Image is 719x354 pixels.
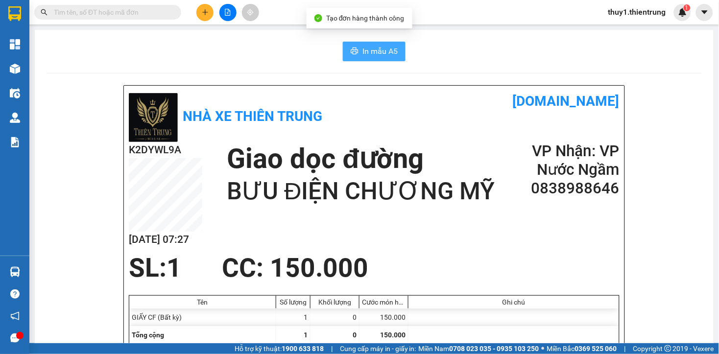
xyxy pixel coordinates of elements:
[235,343,324,354] span: Hỗ trợ kỹ thuật:
[8,6,21,21] img: logo-vxr
[227,142,495,176] h1: Giao dọc đường
[326,14,405,22] span: Tạo đơn hàng thành công
[343,42,406,61] button: printerIn mẫu A5
[10,113,20,123] img: warehouse-icon
[547,343,617,354] span: Miền Bắc
[130,8,237,24] b: [DOMAIN_NAME]
[129,232,202,248] h2: [DATE] 07:27
[196,4,214,21] button: plus
[183,108,322,124] b: Nhà xe Thiên Trung
[129,142,202,158] h2: K2DYWL9A
[678,8,687,17] img: icon-new-feature
[10,39,20,49] img: dashboard-icon
[575,345,617,353] strong: 0369 525 060
[279,298,308,306] div: Số lượng
[331,343,333,354] span: |
[513,93,620,109] b: [DOMAIN_NAME]
[359,308,408,326] div: 150.000
[411,298,617,306] div: Ghi chú
[502,179,620,198] h2: 0838988646
[10,289,20,299] span: question-circle
[362,298,406,306] div: Cước món hàng
[5,15,34,64] img: logo.jpg
[353,331,357,339] span: 0
[54,7,169,18] input: Tìm tên, số ĐT hoặc mã đơn
[5,70,79,86] h2: ATLKM54U
[242,4,259,21] button: aim
[542,347,545,351] span: ⚪️
[247,9,254,16] span: aim
[665,345,671,352] span: copyright
[351,47,359,56] span: printer
[313,298,357,306] div: Khối lượng
[224,9,231,16] span: file-add
[450,345,539,353] strong: 0708 023 035 - 0935 103 250
[684,4,691,11] sup: 1
[129,253,167,283] span: SL:
[10,64,20,74] img: warehouse-icon
[10,88,20,98] img: warehouse-icon
[700,8,709,17] span: caret-down
[129,308,276,326] div: GIẤY CF (Bất kỳ)
[10,137,20,147] img: solution-icon
[340,343,416,354] span: Cung cấp máy in - giấy in:
[219,4,237,21] button: file-add
[362,45,398,57] span: In mẫu A5
[202,9,209,16] span: plus
[10,267,20,277] img: warehouse-icon
[132,298,273,306] div: Tên
[502,142,620,179] h2: VP Nhận: VP Nước Ngầm
[227,176,495,207] h1: BƯU ĐIỆN CHƯƠNG MỸ
[314,14,322,22] span: check-circle
[10,311,20,321] span: notification
[380,331,406,339] span: 150.000
[600,6,674,18] span: thuy1.thientrung
[696,4,713,21] button: caret-down
[10,333,20,343] span: message
[132,331,164,339] span: Tổng cộng
[41,9,48,16] span: search
[216,253,374,283] div: CC : 150.000
[624,343,626,354] span: |
[304,331,308,339] span: 1
[51,70,237,132] h2: VP Nhận: VP Nước Ngầm
[276,308,311,326] div: 1
[39,8,88,67] b: Nhà xe Thiên Trung
[282,345,324,353] strong: 1900 633 818
[685,4,689,11] span: 1
[419,343,539,354] span: Miền Nam
[167,253,182,283] span: 1
[129,93,178,142] img: logo.jpg
[311,308,359,326] div: 0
